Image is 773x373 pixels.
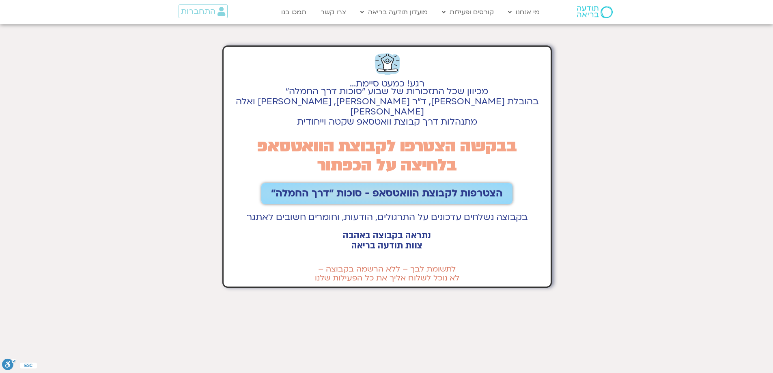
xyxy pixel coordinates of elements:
[228,231,547,251] h2: נתראה בקבוצה באהבה צוות תודעה בריאה
[438,4,498,20] a: קורסים ופעילות
[228,265,547,282] h2: לתשומת לבך – ללא הרשמה בקבוצה – לא נוכל לשלוח אליך את כל הפעילות שלנו
[228,212,547,222] h2: בקבוצה נשלחים עדכונים על התרגולים, הודעות, וחומרים חשובים לאתגר
[181,7,215,16] span: התחברות
[356,4,432,20] a: מועדון תודעה בריאה
[504,4,544,20] a: מי אנחנו
[317,4,350,20] a: צרו קשר
[179,4,228,18] a: התחברות
[228,83,547,84] h2: רגע! כמעט סיימת...
[271,188,503,199] span: הצטרפות לקבוצת הוואטסאפ - סוכות ״דרך החמלה״
[228,86,547,127] h2: מכיוון שכל התזכורות של שבוע "סוכות דרך החמלה" בהובלת [PERSON_NAME], ד״ר [PERSON_NAME], [PERSON_NA...
[577,6,613,18] img: תודעה בריאה
[277,4,310,20] a: תמכו בנו
[228,137,547,175] h2: בבקשה הצטרפו לקבוצת הוואטסאפ בלחיצה על הכפתור
[261,183,512,204] a: הצטרפות לקבוצת הוואטסאפ - סוכות ״דרך החמלה״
